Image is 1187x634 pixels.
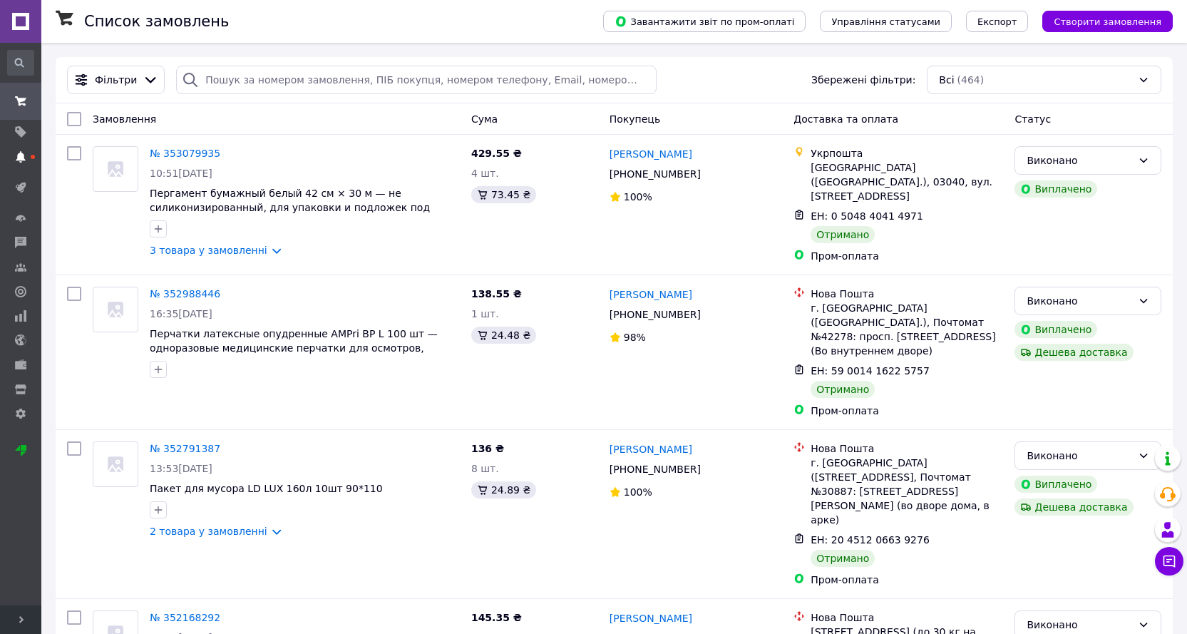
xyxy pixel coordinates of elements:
div: Отримано [811,550,875,567]
div: [GEOGRAPHIC_DATA] ([GEOGRAPHIC_DATA].), 03040, вул. [STREET_ADDRESS] [811,160,1003,203]
a: [PERSON_NAME] [610,287,692,302]
button: Створити замовлення [1042,11,1173,32]
span: 13:53[DATE] [150,463,212,474]
div: Пром-оплата [811,573,1003,587]
a: Фото товару [93,287,138,332]
span: Експорт [977,16,1017,27]
span: ЕН: 20 4512 0663 9276 [811,534,930,546]
span: 98% [624,332,646,343]
span: 429.55 ₴ [471,148,522,159]
div: г. [GEOGRAPHIC_DATA] ([STREET_ADDRESS], Почтомат №30887: [STREET_ADDRESS][PERSON_NAME] (во дворе ... [811,456,1003,527]
button: Управління статусами [820,11,952,32]
a: Перчатки латексные опудренные AMPri BP L 100 шт — одноразовые медицинские перчатки для осмотров, ... [150,328,438,368]
span: 16:35[DATE] [150,308,212,319]
div: [PHONE_NUMBER] [607,459,704,479]
span: 8 шт. [471,463,499,474]
a: № 352791387 [150,443,220,454]
span: 136 ₴ [471,443,504,454]
div: Виконано [1027,617,1132,633]
span: Створити замовлення [1054,16,1161,27]
div: Виконано [1027,293,1132,309]
button: Завантажити звіт по пром-оплаті [603,11,806,32]
span: 100% [624,486,652,498]
span: (464) [957,74,985,86]
a: Фото товару [93,146,138,192]
span: ЕН: 59 0014 1622 5757 [811,365,930,377]
a: [PERSON_NAME] [610,611,692,625]
div: Виконано [1027,448,1132,464]
a: № 352168292 [150,612,220,623]
div: Виплачено [1014,180,1097,198]
a: № 353079935 [150,148,220,159]
div: Нова Пошта [811,610,1003,625]
span: Покупець [610,113,660,125]
div: 24.89 ₴ [471,481,536,498]
span: 145.35 ₴ [471,612,522,623]
button: Чат з покупцем [1155,547,1183,576]
a: Фото товару [93,441,138,487]
div: Нова Пошта [811,287,1003,301]
div: Отримано [811,381,875,398]
button: Експорт [966,11,1029,32]
div: Отримано [811,226,875,243]
span: Cума [471,113,498,125]
h1: Список замовлень [84,13,229,30]
div: [PHONE_NUMBER] [607,305,704,324]
div: [PHONE_NUMBER] [607,164,704,184]
div: Дешева доставка [1014,344,1133,361]
div: Пром-оплата [811,404,1003,418]
span: Управління статусами [831,16,940,27]
div: Нова Пошта [811,441,1003,456]
span: 10:51[DATE] [150,168,212,179]
div: Укрпошта [811,146,1003,160]
div: Виконано [1027,153,1132,168]
div: Виплачено [1014,476,1097,493]
span: ЕН: 0 5048 4041 4971 [811,210,923,222]
div: Пром-оплата [811,249,1003,263]
a: Створити замовлення [1028,15,1173,26]
div: 24.48 ₴ [471,327,536,344]
a: Пергамент бумажный белый 42 см × 30 м — не силиконизированный, для упаковки и подложек под продукты [150,188,430,227]
span: 4 шт. [471,168,499,179]
div: Дешева доставка [1014,498,1133,516]
span: 138.55 ₴ [471,288,522,300]
a: № 352988446 [150,288,220,300]
div: г. [GEOGRAPHIC_DATA] ([GEOGRAPHIC_DATA].), Почтомат №42278: просп. [STREET_ADDRESS] (Во внутренне... [811,301,1003,358]
span: Всі [939,73,954,87]
span: Замовлення [93,113,156,125]
a: 2 товара у замовленні [150,526,267,537]
a: [PERSON_NAME] [610,442,692,456]
span: Доставка та оплата [793,113,898,125]
span: Фільтри [95,73,137,87]
div: 73.45 ₴ [471,186,536,203]
span: Завантажити звіт по пром-оплаті [615,15,794,28]
span: 1 шт. [471,308,499,319]
input: Пошук за номером замовлення, ПІБ покупця, номером телефону, Email, номером накладної [176,66,656,94]
span: 100% [624,191,652,203]
span: Статус [1014,113,1051,125]
a: 3 товара у замовленні [150,245,267,256]
a: [PERSON_NAME] [610,147,692,161]
a: Пакет для мусора LD LUX 160л 10шт 90*110 [150,483,383,494]
div: Виплачено [1014,321,1097,338]
span: Збережені фільтри: [811,73,915,87]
